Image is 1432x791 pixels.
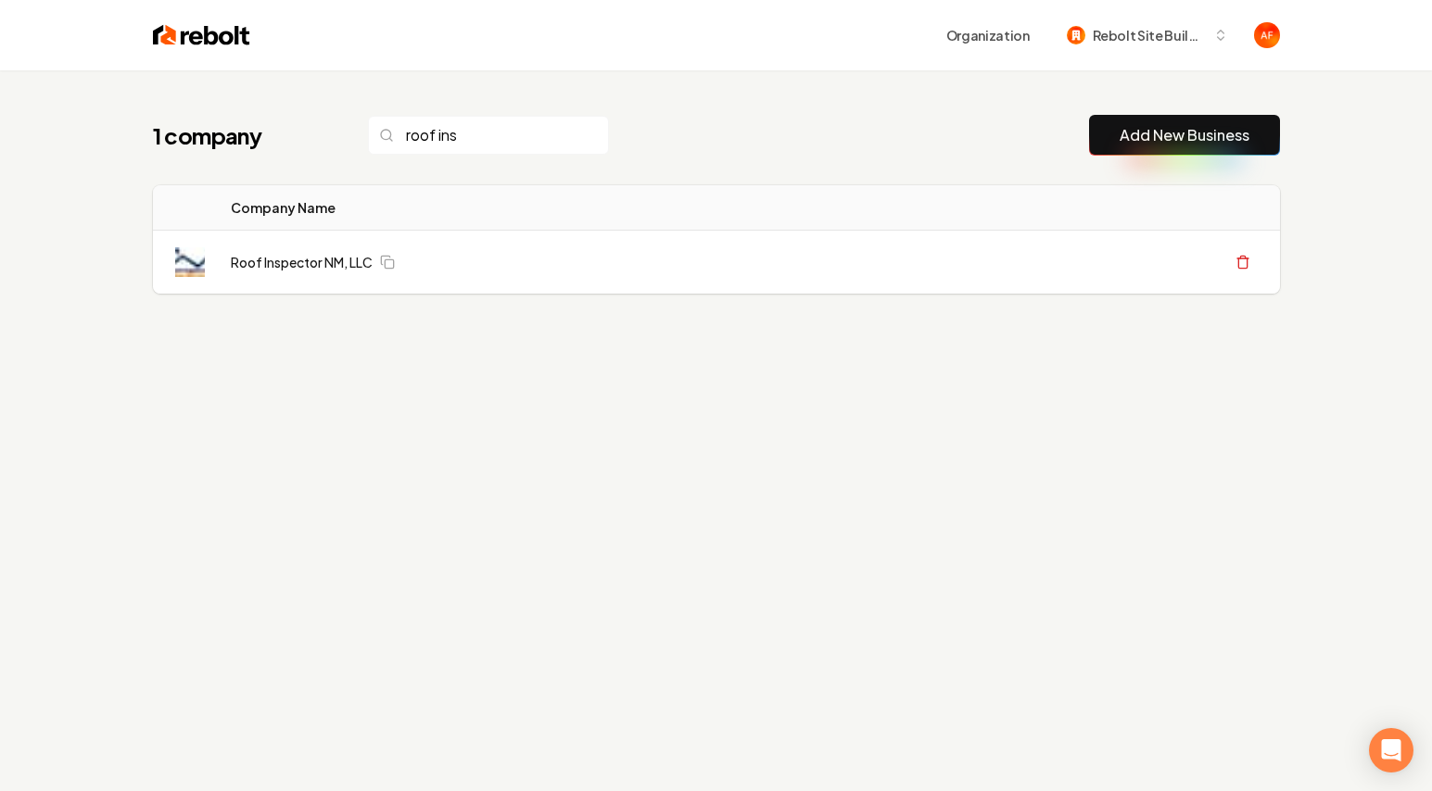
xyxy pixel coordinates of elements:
[1369,728,1413,772] div: Open Intercom Messenger
[935,19,1041,52] button: Organization
[231,253,373,271] a: Roof Inspector NM, LLC
[368,116,609,155] input: Search...
[1254,22,1280,48] img: Avan Fahimi
[1120,124,1249,146] a: Add New Business
[1093,26,1206,45] span: Rebolt Site Builder
[1254,22,1280,48] button: Open user button
[175,247,205,277] img: Roof Inspector NM, LLC logo
[216,185,670,231] th: Company Name
[1089,115,1280,156] button: Add New Business
[153,120,331,150] h1: 1 company
[1067,26,1085,44] img: Rebolt Site Builder
[153,22,250,48] img: Rebolt Logo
